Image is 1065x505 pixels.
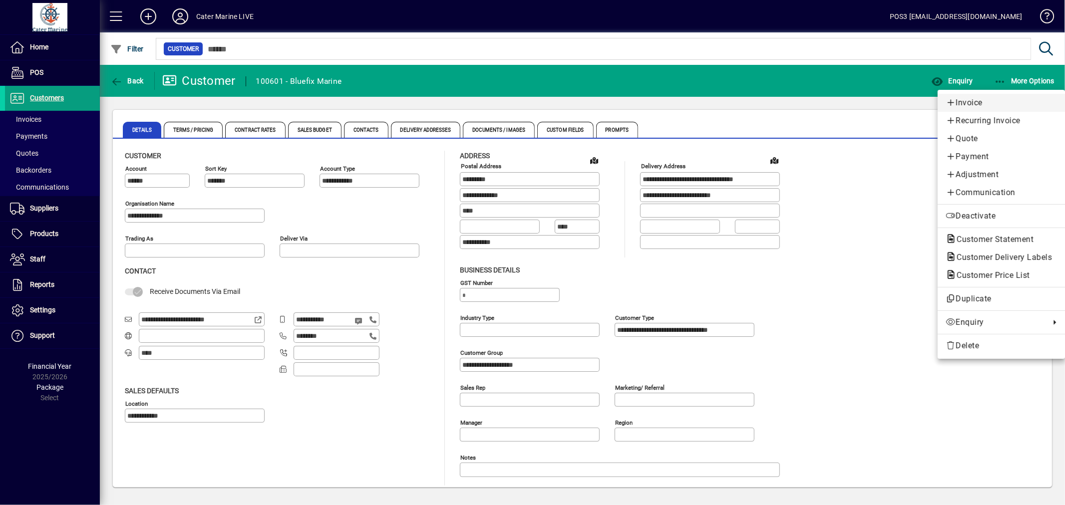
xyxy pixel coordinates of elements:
[946,235,1039,244] span: Customer Statement
[946,187,1057,199] span: Communication
[946,210,1057,222] span: Deactivate
[946,97,1057,109] span: Invoice
[946,169,1057,181] span: Adjustment
[938,207,1065,225] button: Deactivate customer
[946,340,1057,352] span: Delete
[946,293,1057,305] span: Duplicate
[946,151,1057,163] span: Payment
[946,316,1045,328] span: Enquiry
[946,133,1057,145] span: Quote
[946,252,1057,262] span: Customer Delivery Labels
[946,270,1035,280] span: Customer Price List
[946,115,1057,127] span: Recurring Invoice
